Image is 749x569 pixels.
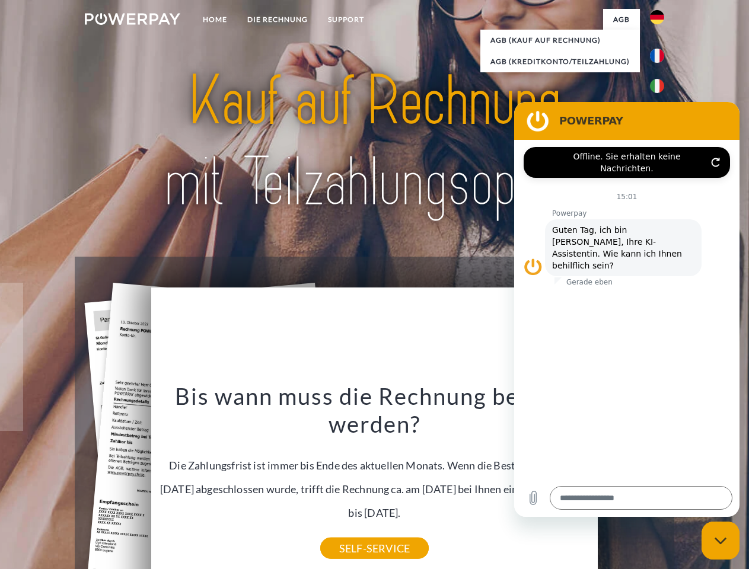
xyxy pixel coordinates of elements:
[85,13,180,25] img: logo-powerpay-white.svg
[320,538,429,559] a: SELF-SERVICE
[193,9,237,30] a: Home
[480,51,640,72] a: AGB (Kreditkonto/Teilzahlung)
[702,522,740,560] iframe: Schaltfläche zum Öffnen des Messaging-Fensters; Konversation läuft
[480,30,640,51] a: AGB (Kauf auf Rechnung)
[514,102,740,517] iframe: Messaging-Fenster
[113,57,636,227] img: title-powerpay_de.svg
[237,9,318,30] a: DIE RECHNUNG
[158,382,591,548] div: Die Zahlungsfrist ist immer bis Ende des aktuellen Monats. Wenn die Bestellung z.B. am [DATE] abg...
[158,382,591,439] h3: Bis wann muss die Rechnung bezahlt werden?
[318,9,374,30] a: SUPPORT
[650,10,664,24] img: de
[650,49,664,63] img: fr
[650,79,664,93] img: it
[603,9,640,30] a: agb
